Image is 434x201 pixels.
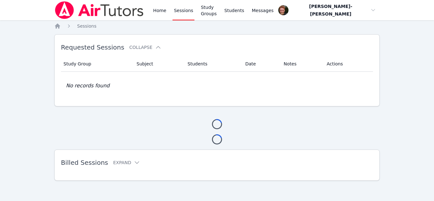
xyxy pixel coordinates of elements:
[129,44,161,50] button: Collapse
[61,56,133,72] th: Study Group
[133,56,184,72] th: Subject
[54,1,144,19] img: Air Tutors
[77,23,97,29] a: Sessions
[61,44,124,51] span: Requested Sessions
[280,56,323,72] th: Notes
[61,72,373,100] td: No records found
[241,56,280,72] th: Date
[77,23,97,29] span: Sessions
[184,56,241,72] th: Students
[113,159,140,166] button: Expand
[252,7,274,14] span: Messages
[54,23,380,29] nav: Breadcrumb
[323,56,373,72] th: Actions
[61,159,108,166] span: Billed Sessions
